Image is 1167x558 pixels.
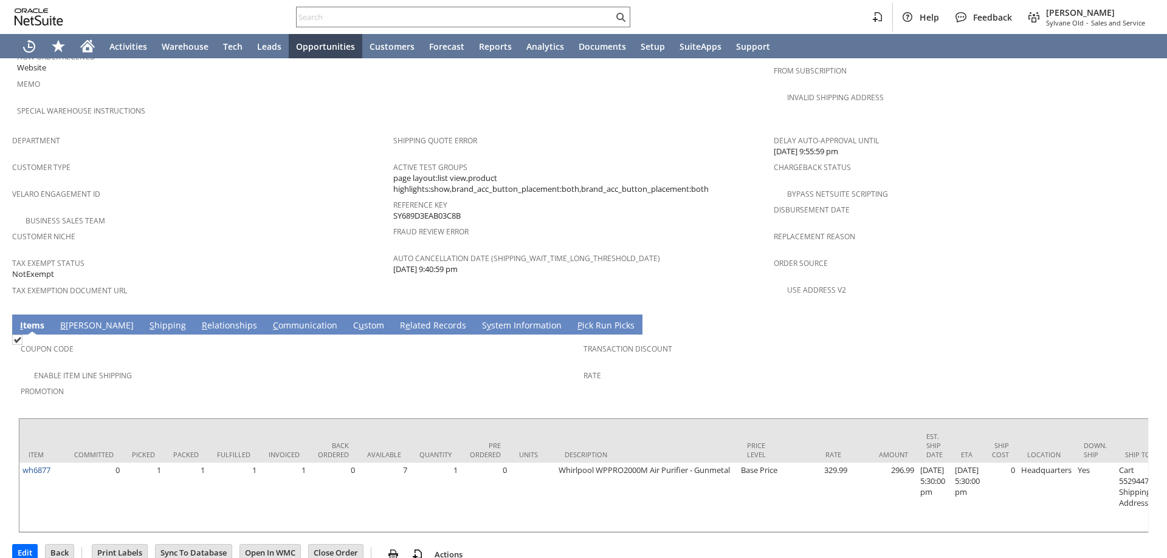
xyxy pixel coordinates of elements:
a: Transaction Discount [583,344,672,354]
span: Tech [223,41,243,52]
span: Reports [479,41,512,52]
a: Leads [250,34,289,58]
td: 1 [260,463,309,532]
td: 7 [358,463,410,532]
a: Forecast [422,34,472,58]
svg: Home [80,39,95,53]
a: Disbursement Date [774,205,850,215]
a: Customer Niche [12,231,75,242]
a: Department [12,135,60,146]
a: Tech [216,34,250,58]
span: - [1086,18,1089,27]
a: Chargeback Status [774,162,851,172]
div: Rate [793,450,841,459]
td: [DATE] 5:30:00 pm [952,463,983,532]
span: y [487,319,491,331]
td: 1 [410,463,461,532]
td: 1 [164,463,208,532]
td: [DATE] 5:30:00 pm [917,463,952,532]
a: wh6877 [22,464,50,475]
a: Support [729,34,777,58]
span: Activities [109,41,147,52]
span: Warehouse [162,41,208,52]
a: Customer Type [12,162,71,172]
span: R [202,319,207,331]
a: Custom [350,319,387,333]
div: Price Level [747,441,774,459]
a: Communication [270,319,340,333]
div: Packed [173,450,199,459]
a: Promotion [21,386,64,396]
a: Pick Run Picks [574,319,638,333]
a: Shipping [146,319,189,333]
a: Business Sales Team [26,216,105,226]
img: Checked [12,335,22,345]
input: Search [297,10,613,24]
a: Setup [633,34,672,58]
div: Est. Ship Date [926,432,943,459]
span: Setup [641,41,665,52]
div: Picked [132,450,155,459]
a: Active Test Groups [393,162,467,172]
span: Support [736,41,770,52]
a: System Information [479,319,565,333]
a: Shipping Quote Error [393,135,477,146]
a: Opportunities [289,34,362,58]
span: e [405,319,410,331]
a: Items [17,319,47,333]
a: Activities [102,34,154,58]
td: 0 [461,463,510,532]
td: 0 [983,463,1018,532]
td: Yes [1075,463,1116,532]
span: C [273,319,278,331]
div: Ship Cost [992,441,1009,459]
div: Fulfilled [217,450,250,459]
a: Tax Exemption Document URL [12,285,127,296]
a: Velaro Engagement ID [12,189,100,199]
span: SuiteApps [680,41,721,52]
svg: logo [15,9,63,26]
svg: Search [613,10,628,24]
span: S [150,319,154,331]
div: Invoiced [269,450,300,459]
div: Amount [859,450,908,459]
td: 0 [65,463,123,532]
div: Available [367,450,401,459]
svg: Shortcuts [51,39,66,53]
div: Units [519,450,546,459]
span: [DATE] 9:40:59 pm [393,264,458,275]
div: Committed [74,450,114,459]
a: Replacement reason [774,231,855,242]
div: Quantity [419,450,452,459]
div: Location [1027,450,1065,459]
a: Auto Cancellation Date (shipping_wait_time_long_threshold_date) [393,253,660,264]
a: SuiteApps [672,34,729,58]
svg: Recent Records [22,39,36,53]
a: Analytics [519,34,571,58]
a: Relationships [199,319,260,333]
a: Fraud Review Error [393,226,469,237]
a: Invalid Shipping Address [787,92,884,103]
div: Shortcuts [44,34,73,58]
span: page layout:list view,product highlights:show,brand_acc_button_placement:both,brand_acc_button_pl... [393,172,768,195]
span: [PERSON_NAME] [1046,7,1145,18]
span: Feedback [973,12,1012,23]
a: Tax Exempt Status [12,258,84,268]
a: Home [73,34,102,58]
a: Customers [362,34,422,58]
span: NotExempt [12,268,54,280]
td: 329.99 [783,463,850,532]
span: P [577,319,582,331]
a: Rate [583,370,601,381]
a: Unrolled view on [1133,317,1148,332]
span: Documents [579,41,626,52]
span: Sales and Service [1091,18,1145,27]
a: Documents [571,34,633,58]
td: Headquarters [1018,463,1075,532]
div: Pre Ordered [470,441,501,459]
span: Leads [257,41,281,52]
span: u [359,319,364,331]
a: Reports [472,34,519,58]
span: Opportunities [296,41,355,52]
div: Ship To [1125,450,1152,459]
